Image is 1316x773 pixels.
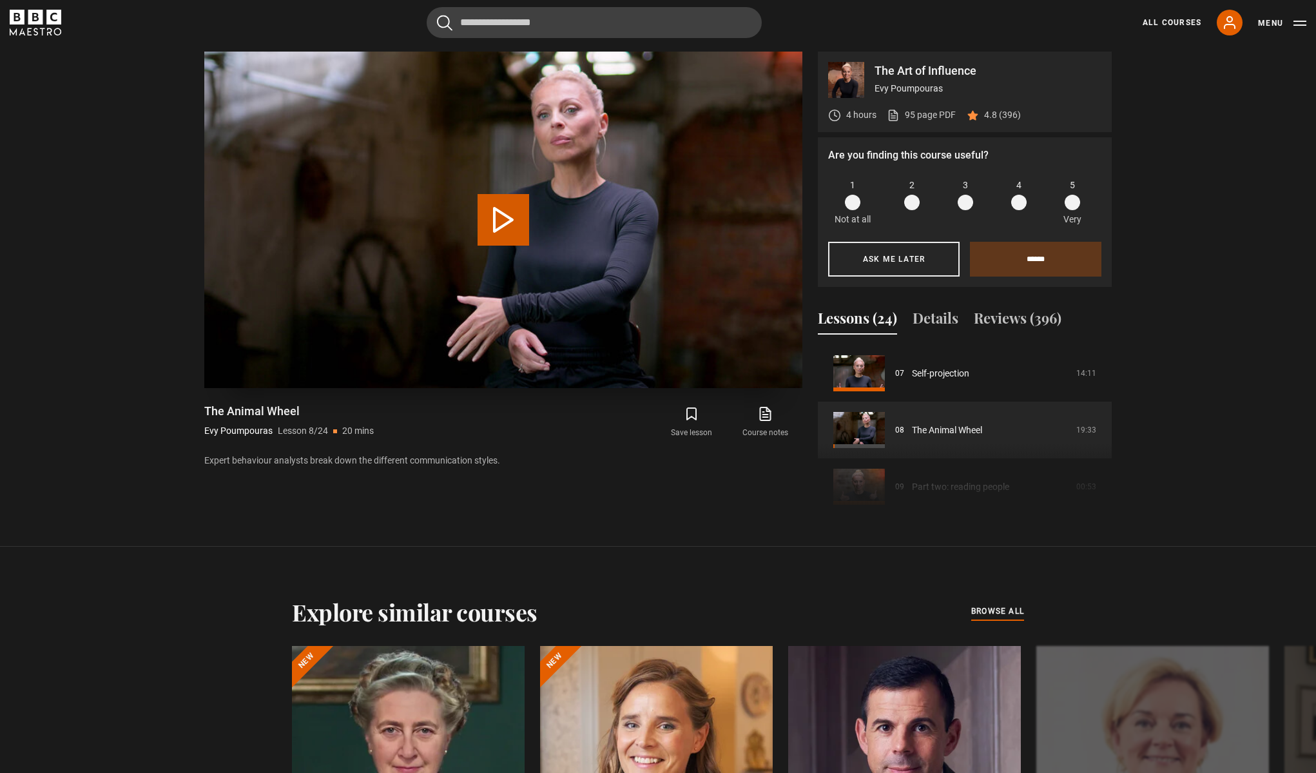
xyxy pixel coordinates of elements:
[655,404,728,441] button: Save lesson
[875,82,1101,95] p: Evy Poumpouras
[835,213,871,226] p: Not at all
[1258,17,1306,30] button: Toggle navigation
[913,308,958,335] button: Details
[963,179,968,192] span: 3
[912,367,969,380] a: Self-projection
[828,242,960,277] button: Ask me later
[437,15,452,31] button: Submit the search query
[850,179,855,192] span: 1
[1070,179,1075,192] span: 5
[974,308,1061,335] button: Reviews (396)
[1143,17,1201,28] a: All Courses
[427,7,762,38] input: Search
[292,598,537,625] h2: Explore similar courses
[818,308,897,335] button: Lessons (24)
[875,65,1101,77] p: The Art of Influence
[478,194,529,246] button: Play Lesson The Animal Wheel
[909,179,914,192] span: 2
[1060,213,1085,226] p: Very
[971,605,1024,618] span: browse all
[204,424,273,438] p: Evy Poumpouras
[846,108,876,122] p: 4 hours
[1016,179,1021,192] span: 4
[10,10,61,35] svg: BBC Maestro
[342,424,374,438] p: 20 mins
[729,404,802,441] a: Course notes
[204,52,802,388] video-js: Video Player
[204,454,802,467] p: Expert behaviour analysts break down the different communication styles.
[828,148,1101,163] p: Are you finding this course useful?
[912,424,982,437] a: The Animal Wheel
[278,424,328,438] p: Lesson 8/24
[887,108,956,122] a: 95 page PDF
[984,108,1021,122] p: 4.8 (396)
[204,404,374,419] h1: The Animal Wheel
[971,605,1024,619] a: browse all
